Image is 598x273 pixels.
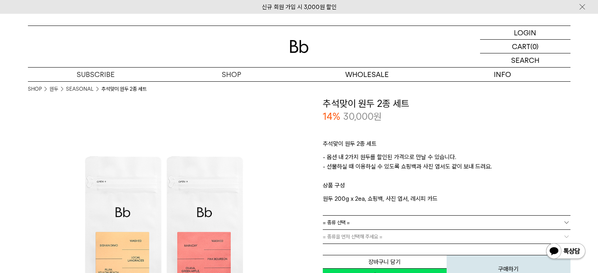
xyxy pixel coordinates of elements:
a: LOGIN [480,26,570,40]
h3: 추석맞이 원두 2종 세트 [323,97,570,110]
p: 14% [323,110,340,123]
p: 30,000 [343,110,382,123]
a: SEASONAL [66,85,94,93]
a: SUBSCRIBE [28,68,164,81]
p: SEARCH [511,53,539,67]
img: 카카오톡 채널 1:1 채팅 버튼 [545,242,586,261]
a: 원두 [50,85,58,93]
p: INFO [435,68,570,81]
a: SHOP [28,85,42,93]
p: 추석맞이 원두 2종 세트 [323,139,570,152]
p: CART [512,40,530,53]
p: (0) [530,40,539,53]
p: 원두 200g x 2ea, 쇼핑백, 사진 엽서, 레시피 카드 [323,194,570,203]
p: LOGIN [514,26,536,39]
span: 원 [374,111,382,122]
a: CART (0) [480,40,570,53]
img: 로고 [290,40,309,53]
li: 추석맞이 원두 2종 세트 [101,85,147,93]
p: 상품 구성 [323,181,570,194]
a: 신규 회원 가입 시 3,000원 할인 [262,4,337,11]
p: - 옵션 내 2가지 원두를 할인된 가격으로 만날 수 있습니다. - 선물하실 때 이용하실 수 있도록 쇼핑백과 사진 엽서도 같이 보내 드려요. [323,152,570,181]
p: WHOLESALE [299,68,435,81]
button: 장바구니 담기 [323,255,447,269]
span: = 종류 선택 = [323,216,350,229]
span: = 종류을 먼저 선택해 주세요 = [323,230,383,244]
a: SHOP [164,68,299,81]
